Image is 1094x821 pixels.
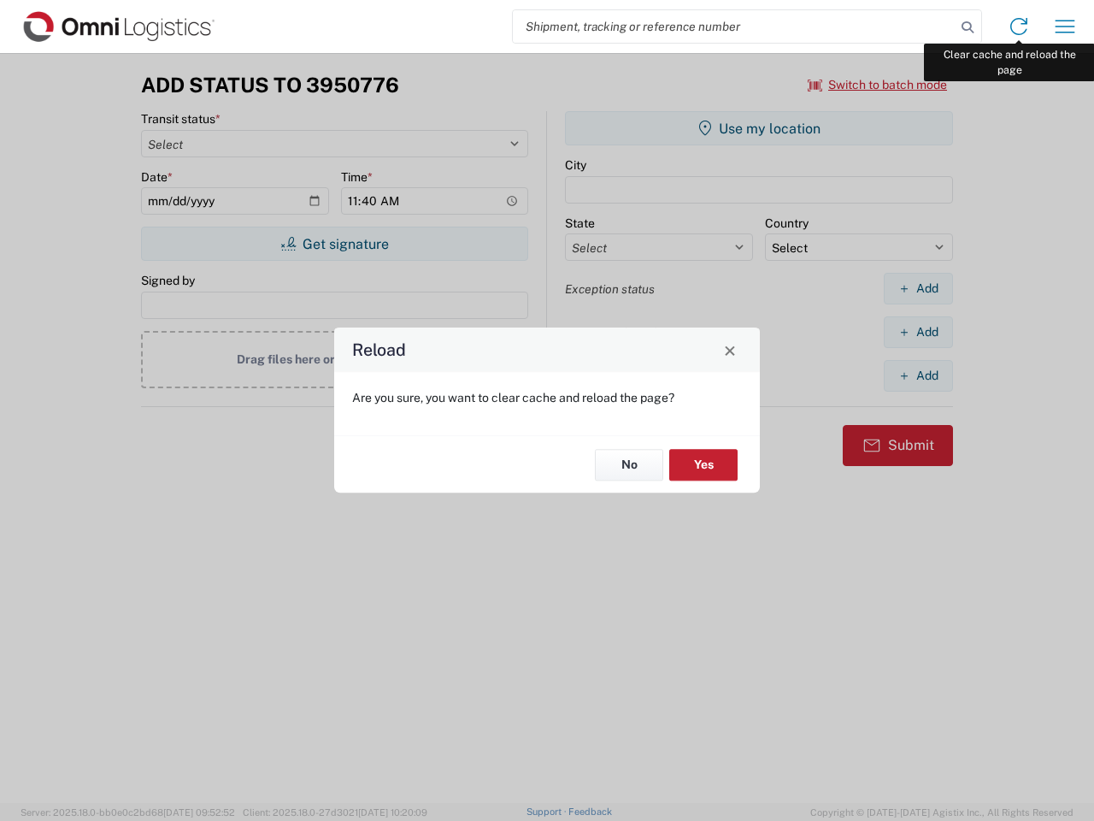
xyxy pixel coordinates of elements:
button: Close [718,338,742,362]
button: Yes [669,449,738,481]
h4: Reload [352,338,406,363]
input: Shipment, tracking or reference number [513,10,956,43]
p: Are you sure, you want to clear cache and reload the page? [352,390,742,405]
button: No [595,449,663,481]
